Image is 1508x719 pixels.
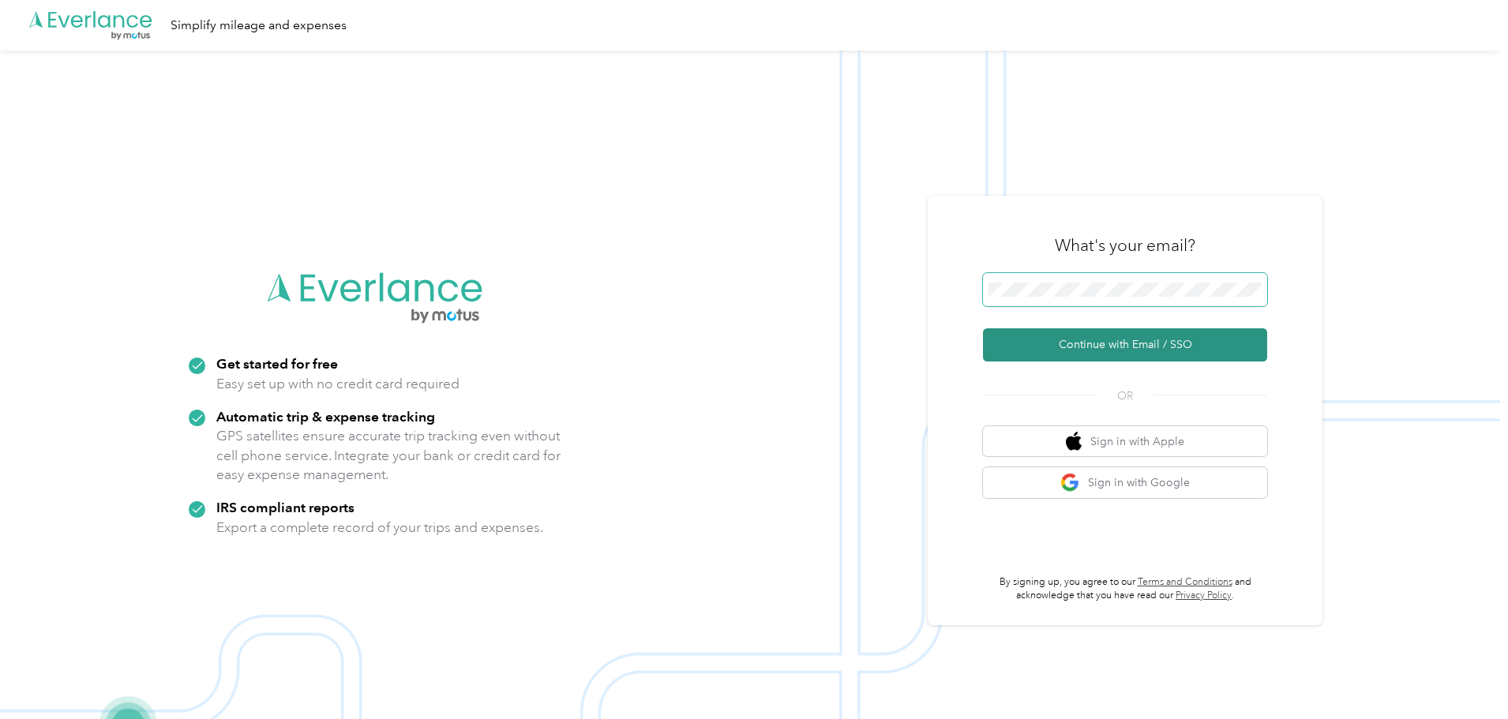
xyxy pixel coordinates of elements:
[1055,234,1195,257] h3: What's your email?
[983,575,1267,603] p: By signing up, you agree to our and acknowledge that you have read our .
[983,467,1267,498] button: google logoSign in with Google
[216,408,435,425] strong: Automatic trip & expense tracking
[1060,473,1080,492] img: google logo
[216,426,561,485] p: GPS satellites ensure accurate trip tracking even without cell phone service. Integrate your bank...
[1066,432,1082,451] img: apple logo
[171,16,347,36] div: Simplify mileage and expenses
[216,374,460,394] p: Easy set up with no credit card required
[216,499,354,515] strong: IRS compliant reports
[216,518,543,537] p: Export a complete record of your trips and expenses.
[983,328,1267,361] button: Continue with Email / SSO
[1176,590,1232,601] a: Privacy Policy
[1097,388,1153,404] span: OR
[983,426,1267,457] button: apple logoSign in with Apple
[216,355,338,372] strong: Get started for free
[1138,576,1232,588] a: Terms and Conditions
